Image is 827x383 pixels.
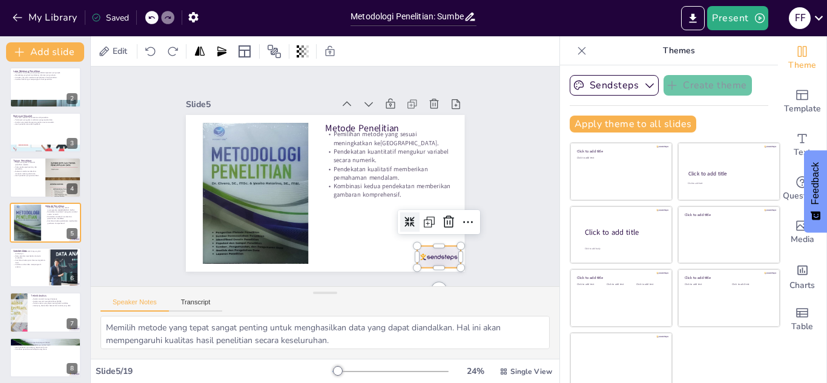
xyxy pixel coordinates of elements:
p: Kualitas sumber data mempengaruhi analisis. [13,264,45,268]
p: Analisis yang tepat bergantung pada rumusan masalah. [13,121,77,123]
div: 4 [10,157,81,197]
button: f f [789,6,811,30]
span: Single View [510,367,552,376]
div: Layout [235,42,254,61]
button: Feedback - Show survey [804,150,827,232]
div: 7 [67,318,77,329]
div: Slide 5 / 19 [96,365,332,377]
button: Present [707,6,768,30]
span: Media [791,233,814,246]
div: Slide 5 [194,84,342,111]
span: Theme [788,59,816,72]
div: Add text boxes [778,123,826,167]
p: Metode Penelitian [45,204,77,208]
p: Pertanyaan yang jelas membantu pengumpulan data. [13,119,77,121]
div: 2 [10,67,81,107]
div: 6 [10,247,81,287]
div: Click to add title [577,149,664,154]
input: Insert title [351,8,464,25]
p: Rumusan masalah menentukan arah penelitian. [13,117,77,119]
p: Kombinasi kedua jenis data meningkatkan hasil. [13,260,45,264]
p: Tujuan Penelitian [13,159,42,163]
button: Apply theme to all slides [570,116,696,133]
p: Evaluasi metode memberikan wawasan tentang efektivitas. [13,171,42,175]
div: Saved [91,12,129,24]
button: Sendsteps [570,75,659,96]
p: Pendekatan kualitatif memberikan pemahaman mendalam. [45,215,77,220]
textarea: Memilih metode yang tepat sangat penting untuk menghasilkan data yang dapat diandalkan. Hal ini a... [100,316,550,349]
div: Click to add title [577,275,664,280]
p: Pemilihan metode yang sesuai meningkatkan ke[GEOGRAPHIC_DATA]. [45,206,77,211]
button: My Library [9,8,82,27]
p: Analisis tematik mengidentifikasi [DATE]. [31,301,77,303]
span: Feedback [810,162,821,205]
p: Fokus pada aspek penting dari penelitian. [13,166,42,170]
p: Teknik analisis yang tepat meningkatkan validitas. [31,303,77,305]
div: 4 [67,183,77,194]
div: Change the overall theme [778,36,826,80]
p: Pendekatan kuantitatif mengukur variabel secara numerik. [45,211,77,215]
div: Add ready made slides [778,80,826,123]
span: Questions [783,189,822,203]
p: Pendekatan kuantitatif mengukur variabel secara numerik. [326,148,453,178]
p: Tujuan yang jelas memandu pemilihan metode. [13,162,42,166]
p: Hasil penelitian yang bermanfaat. [13,175,42,177]
div: Click to add title [585,228,662,238]
div: f f [789,7,811,29]
div: Click to add text [732,283,770,286]
div: Add images, graphics, shapes or video [778,211,826,254]
p: Pemilihan metode yang sesuai meningkatkan ke[GEOGRAPHIC_DATA]. [328,130,455,160]
div: Click to add text [636,283,664,286]
p: Teknik Analisis [31,294,77,298]
div: Click to add text [607,283,634,286]
div: 8 [67,363,77,374]
span: Table [791,320,813,333]
button: Create theme [664,75,752,96]
button: Export to PowerPoint [681,6,705,30]
div: Get real-time input from your audience [778,167,826,211]
div: Click to add body [585,247,661,250]
div: 7 [10,292,81,332]
div: Click to add text [577,157,664,160]
div: 8 [10,338,81,378]
div: 2 [67,93,77,104]
span: Charts [789,279,815,292]
p: Hasil penelitian akan lebih aplikatif. [13,123,77,126]
p: Latar Belakang Penelitian [13,69,77,73]
div: 3 [67,138,77,149]
p: Kesimpulan [13,339,77,342]
div: Click to add title [685,275,771,280]
p: Kualitas data sangat mempengaruhi hasil penelitian. [13,78,77,80]
p: Kombinasi kedua pendekatan memberikan gambaran komprehensif. [323,182,449,212]
p: Hasil yang bermanfaat berasal dari analisis yang baik. [31,305,77,307]
p: Sumber Data [13,249,45,253]
p: Data sekunder memberikan konteks tambahan. [13,255,45,259]
span: Template [784,102,821,116]
div: Click to add text [688,182,768,185]
span: Text [794,146,811,159]
div: 6 [67,273,77,284]
div: 24 % [461,365,490,377]
p: Hasil penelitian mendukung keputusan bisnis. [13,346,77,349]
p: Metode Penelitian [329,122,455,148]
div: Click to add title [688,170,769,177]
div: 5 [10,203,81,243]
div: Add charts and graphs [778,254,826,298]
div: Click to add text [577,283,604,286]
div: 3 [10,113,81,152]
p: Pendekatan kualitatif memberikan pemahaman mendalam. [325,165,451,195]
p: Konteks yang jelas membantu pemahaman hasil penelitian. [13,76,77,79]
span: Position [267,44,282,59]
div: 5 [67,228,77,239]
button: Add slide [6,42,84,62]
p: Data primer diperoleh langsung dari sumbernya. [13,250,45,255]
button: Transcript [169,298,223,312]
p: Themes [591,36,766,65]
span: Edit [110,45,130,57]
p: Pemilihan metode yang tepat berpengaruh besar. [13,342,77,344]
p: Kombinasi kedua pendekatan memberikan gambaran komprehensif. [45,220,77,224]
p: Metodologi yang baik mendukung informasi yang relevan. [13,74,77,76]
div: Click to add title [685,212,771,217]
p: Sumber data yang baik mendukung kualitas hasil. [13,344,77,346]
button: Speaker Notes [100,298,169,312]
